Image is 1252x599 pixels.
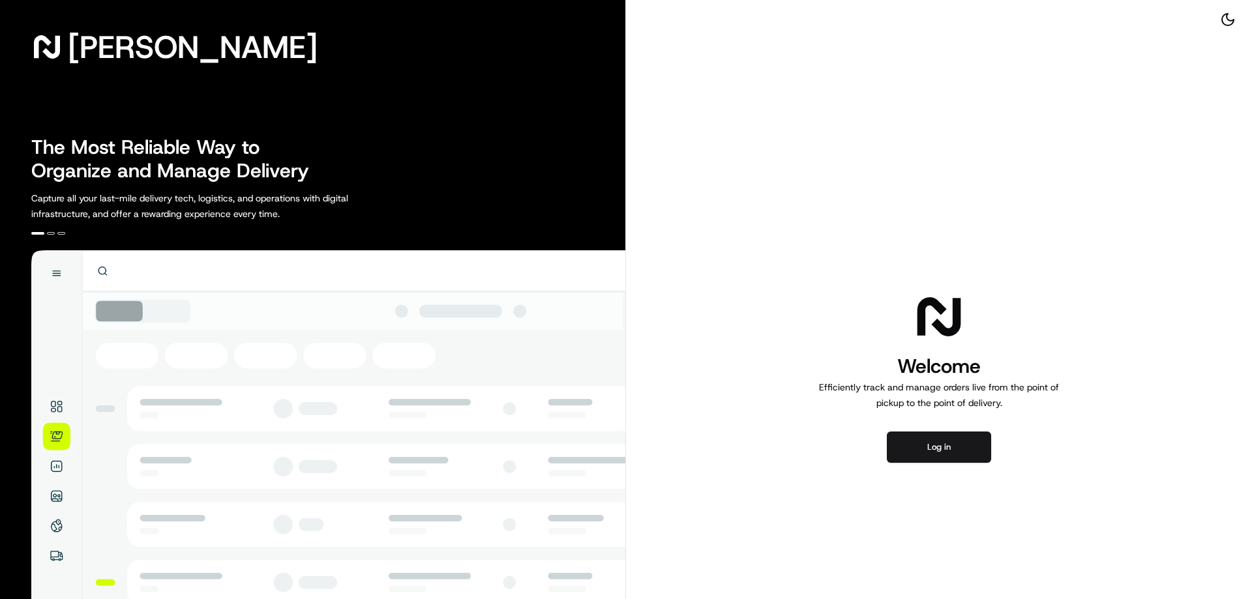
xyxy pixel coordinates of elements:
h1: Welcome [814,353,1064,379]
h2: The Most Reliable Way to Organize and Manage Delivery [31,136,323,183]
span: [PERSON_NAME] [68,34,318,60]
p: Efficiently track and manage orders live from the point of pickup to the point of delivery. [814,379,1064,411]
p: Capture all your last-mile delivery tech, logistics, and operations with digital infrastructure, ... [31,190,407,222]
button: Log in [887,431,991,463]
